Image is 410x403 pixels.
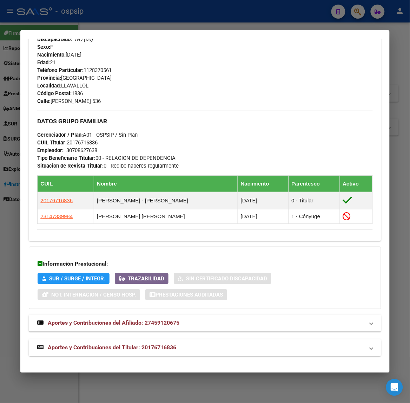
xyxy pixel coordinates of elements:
[37,132,83,138] strong: Gerenciador / Plan:
[37,75,112,81] span: [GEOGRAPHIC_DATA]
[386,379,403,396] div: Open Intercom Messenger
[37,67,112,73] span: 1128370561
[66,147,97,154] div: 30708627638
[238,192,289,209] td: [DATE]
[37,52,81,58] span: [DATE]
[238,209,289,223] td: [DATE]
[40,213,73,219] span: 23147339984
[37,90,72,97] strong: Código Postal:
[340,176,372,192] th: Activo
[48,320,179,326] span: Aportes y Contribuciones del Afiliado: 27459120675
[37,163,179,169] span: 0 - Recibe haberes regularmente
[38,176,94,192] th: CUIL
[75,36,93,43] i: NO (00)
[289,209,340,223] td: 1 - Cónyuge
[156,292,223,298] span: Prestaciones Auditadas
[289,176,340,192] th: Parentesco
[37,155,176,161] span: 00 - RELACION DE DEPENDENCIA
[94,209,238,223] td: [PERSON_NAME] [PERSON_NAME]
[29,315,381,332] mat-expansion-panel-header: Aportes y Contribuciones del Afiliado: 27459120675
[94,176,238,192] th: Nombre
[37,132,138,138] span: A01 - OSPSIP / Sin Plan
[115,273,168,284] button: Trazabilidad
[37,117,372,125] h3: DATOS GRUPO FAMILIAR
[38,273,110,284] button: SUR / SURGE / INTEGR.
[238,176,289,192] th: Nacimiento
[37,163,104,169] strong: Situacion de Revista Titular:
[37,36,72,43] strong: Discapacitado:
[40,197,73,203] span: 20176716836
[37,139,98,146] span: 20176716836
[49,276,105,282] span: SUR / SURGE / INTEGR.
[38,260,372,268] h3: Información Prestacional:
[37,67,84,73] strong: Teléfono Particular:
[38,290,140,300] button: Not. Internacion / Censo Hosp.
[37,83,88,89] span: LLAVALLOL
[37,59,50,66] strong: Edad:
[37,98,51,104] strong: Calle:
[186,276,267,282] span: Sin Certificado Discapacidad
[37,44,53,50] span: F
[29,339,381,356] mat-expansion-panel-header: Aportes y Contribuciones del Titular: 20176716836
[94,192,238,209] td: [PERSON_NAME] - [PERSON_NAME]
[128,276,164,282] span: Trazabilidad
[48,344,176,351] span: Aportes y Contribuciones del Titular: 20176716836
[37,139,67,146] strong: CUIL Titular:
[37,90,83,97] span: 1836
[37,147,64,154] strong: Empleador:
[37,75,61,81] strong: Provincia:
[289,192,340,209] td: 0 - Titular
[37,52,66,58] strong: Nacimiento:
[37,98,101,104] span: [PERSON_NAME] 536
[51,292,136,298] span: Not. Internacion / Censo Hosp.
[37,44,50,50] strong: Sexo:
[145,290,227,300] button: Prestaciones Auditadas
[37,59,55,66] span: 21
[37,155,95,161] strong: Tipo Beneficiario Titular:
[174,273,271,284] button: Sin Certificado Discapacidad
[37,83,61,89] strong: Localidad:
